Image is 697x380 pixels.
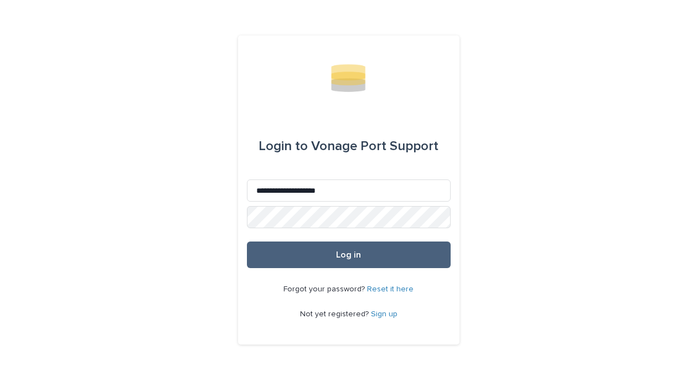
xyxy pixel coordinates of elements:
[371,310,397,318] a: Sign up
[367,285,414,293] a: Reset it here
[259,140,308,153] span: Login to
[259,131,438,162] div: Vonage Port Support
[336,250,361,259] span: Log in
[283,285,367,293] span: Forgot your password?
[247,242,451,268] button: Log in
[300,310,371,318] span: Not yet registered?
[329,62,368,95] img: Zbn3osBRTqmJoOucoKu4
